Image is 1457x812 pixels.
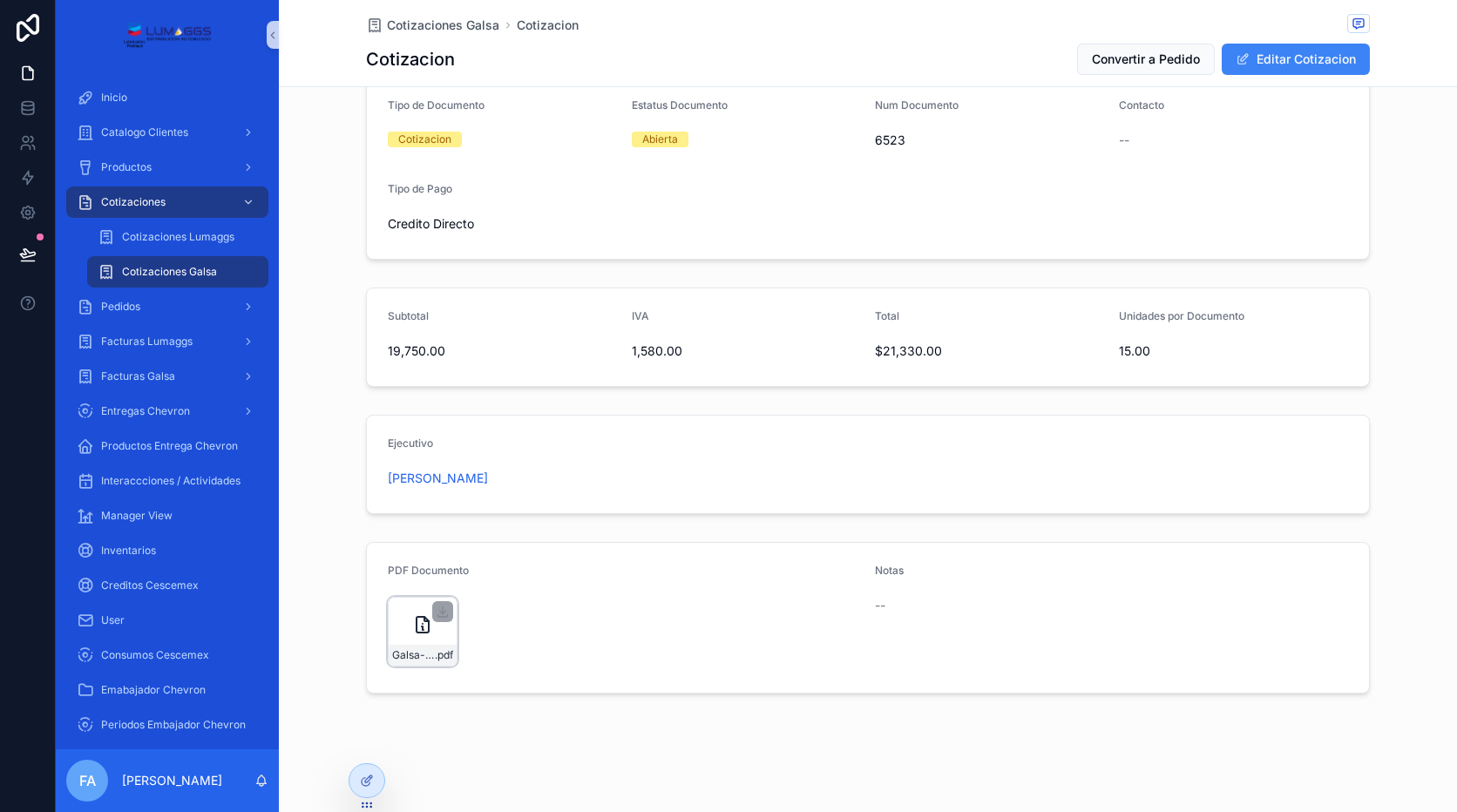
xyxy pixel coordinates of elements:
[66,674,268,706] a: Emabajador Chevron
[388,436,433,450] span: Ejecutivo
[875,564,904,577] span: Notas
[398,132,451,147] div: Cotizacion
[101,683,206,697] span: Emabajador Chevron
[388,470,488,487] a: [PERSON_NAME]
[101,300,140,314] span: Pedidos
[87,256,268,288] a: Cotizaciones Galsa
[388,182,452,195] span: Tipo de Pago
[56,70,279,749] div: scrollable content
[122,230,234,244] span: Cotizaciones Lumaggs
[1222,44,1370,75] button: Editar Cotizacion
[388,309,429,322] span: Subtotal
[101,474,241,488] span: Interaccciones / Actividades
[366,17,499,34] a: Cotizaciones Galsa
[387,17,499,34] span: Cotizaciones Galsa
[66,639,268,671] a: Consumos Cescemex
[366,47,455,71] h1: Cotizacion
[66,152,268,183] a: Productos
[66,605,268,636] a: User
[101,335,193,348] span: Facturas Lumaggs
[632,309,649,322] span: IVA
[875,309,899,322] span: Total
[122,265,217,279] span: Cotizaciones Galsa
[101,404,190,418] span: Entregas Chevron
[66,326,268,357] a: Facturas Lumaggs
[79,770,96,791] span: FA
[388,564,469,577] span: PDF Documento
[388,342,618,360] span: 19,750.00
[1119,132,1129,149] span: --
[66,186,268,218] a: Cotizaciones
[632,98,728,112] span: Estatus Documento
[101,369,175,383] span: Facturas Galsa
[875,132,1105,149] span: 6523
[66,361,268,392] a: Facturas Galsa
[875,342,1105,360] span: $21,330.00
[435,648,453,662] span: .pdf
[101,648,209,662] span: Consumos Cescemex
[101,195,166,209] span: Cotizaciones
[123,21,211,49] img: App logo
[1119,309,1244,322] span: Unidades por Documento
[101,509,173,523] span: Manager View
[66,465,268,497] a: Interaccciones / Actividades
[87,221,268,253] a: Cotizaciones Lumaggs
[66,82,268,113] a: Inicio
[632,342,862,360] span: 1,580.00
[1092,51,1200,68] span: Convertir a Pedido
[642,132,678,147] div: Abierta
[66,117,268,148] a: Catalogo Clientes
[66,430,268,462] a: Productos Entrega Chevron
[875,98,959,112] span: Num Documento
[517,17,579,34] a: Cotizacion
[122,772,222,789] p: [PERSON_NAME]
[388,98,485,112] span: Tipo de Documento
[66,709,268,741] a: Periodos Embajador Chevron
[101,579,199,592] span: Creditos Cescemex
[1119,98,1164,112] span: Contacto
[1077,44,1215,75] button: Convertir a Pedido
[392,648,435,662] span: Galsa-cotizacion-[PERSON_NAME]-Num-6523
[101,544,156,558] span: Inventarios
[66,500,268,531] a: Manager View
[101,718,246,732] span: Periodos Embajador Chevron
[101,160,152,174] span: Productos
[66,396,268,427] a: Entregas Chevron
[101,613,125,627] span: User
[66,535,268,566] a: Inventarios
[875,597,885,614] span: --
[101,91,127,105] span: Inicio
[66,291,268,322] a: Pedidos
[101,125,188,139] span: Catalogo Clientes
[101,439,238,453] span: Productos Entrega Chevron
[66,570,268,601] a: Creditos Cescemex
[1119,342,1349,360] span: 15.00
[388,215,474,233] span: Credito Directo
